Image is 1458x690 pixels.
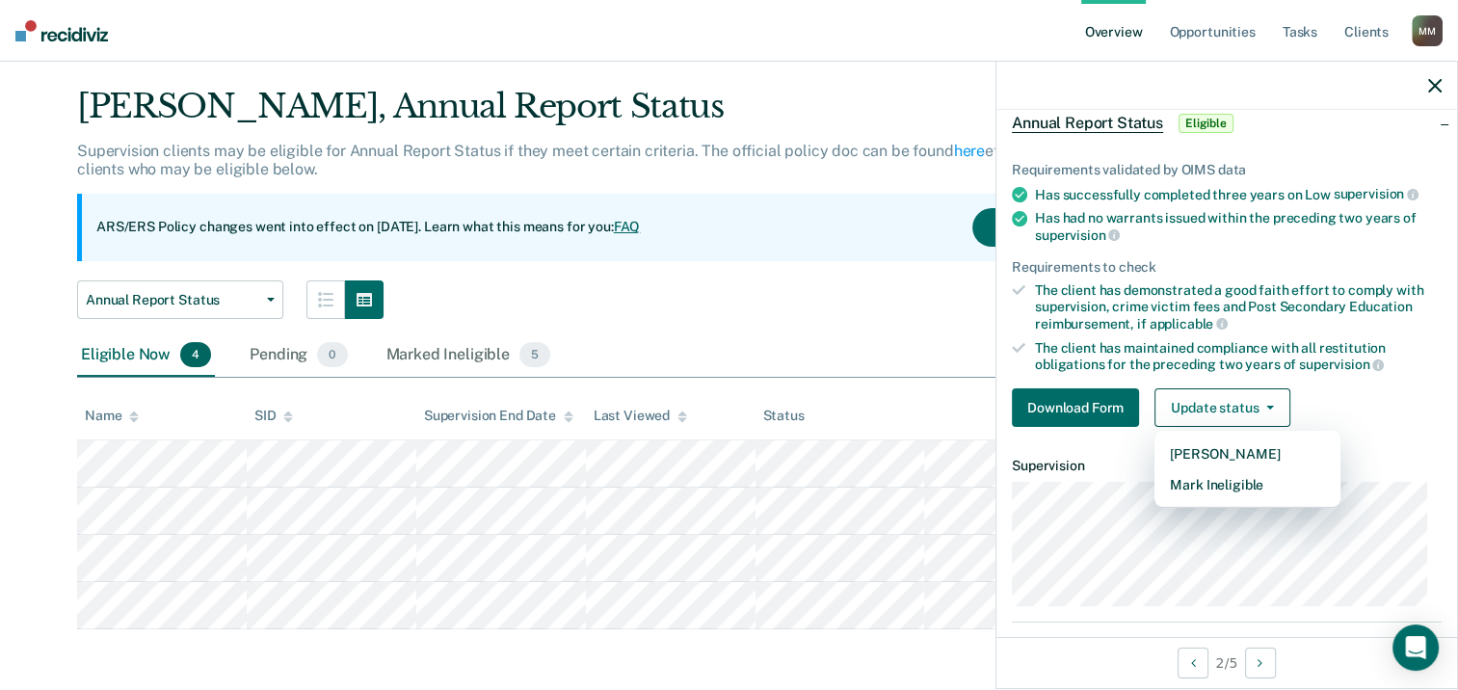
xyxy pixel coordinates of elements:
[1154,388,1290,427] button: Update status
[180,342,211,367] span: 4
[954,142,985,160] a: here
[996,637,1457,688] div: 2 / 5
[1035,210,1442,243] div: Has had no warrants issued within the preceding two years of
[77,334,215,377] div: Eligible Now
[86,292,259,308] span: Annual Report Status
[317,342,347,367] span: 0
[1299,357,1384,372] span: supervision
[383,334,555,377] div: Marked Ineligible
[1178,648,1208,678] button: Previous Opportunity
[972,208,1155,247] button: Acknowledge & Close
[1412,15,1443,46] div: M M
[996,93,1457,154] div: Annual Report StatusEligible
[1035,227,1120,243] span: supervision
[594,408,687,424] div: Last Viewed
[77,87,1171,142] div: [PERSON_NAME], Annual Report Status
[1154,438,1340,469] button: [PERSON_NAME]
[1035,282,1442,332] div: The client has demonstrated a good faith effort to comply with supervision, crime victim fees and...
[1012,458,1442,474] dt: Supervision
[1012,388,1139,427] button: Download Form
[1392,624,1439,671] div: Open Intercom Messenger
[254,408,294,424] div: SID
[1012,114,1163,133] span: Annual Report Status
[96,218,640,237] p: ARS/ERS Policy changes went into effect on [DATE]. Learn what this means for you:
[1012,259,1442,276] div: Requirements to check
[1012,388,1147,427] a: Navigate to form link
[85,408,139,424] div: Name
[246,334,351,377] div: Pending
[1334,186,1418,201] span: supervision
[1154,469,1340,500] button: Mark Ineligible
[1245,648,1276,678] button: Next Opportunity
[15,20,108,41] img: Recidiviz
[519,342,550,367] span: 5
[1035,186,1442,203] div: Has successfully completed three years on Low
[77,142,1156,178] p: Supervision clients may be eligible for Annual Report Status if they meet certain criteria. The o...
[614,219,641,234] a: FAQ
[1150,316,1228,332] span: applicable
[763,408,805,424] div: Status
[1179,114,1233,133] span: Eligible
[1012,162,1442,178] div: Requirements validated by OIMS data
[1035,340,1442,373] div: The client has maintained compliance with all restitution obligations for the preceding two years of
[424,408,573,424] div: Supervision End Date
